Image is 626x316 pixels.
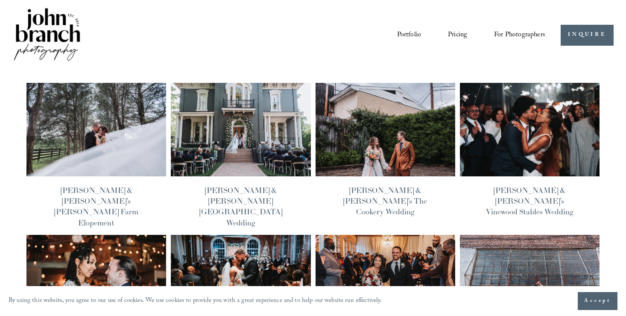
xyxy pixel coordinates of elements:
img: John Branch IV Photography [12,6,82,64]
img: Jacqueline &amp; Timo’s The Cookery Wedding [315,82,456,177]
a: [PERSON_NAME] & [PERSON_NAME]’s Vinewood Stables Wedding [486,185,573,217]
a: [PERSON_NAME] & [PERSON_NAME]’s [PERSON_NAME] Farm Elopement [54,185,138,228]
a: INQUIRE [561,25,613,46]
img: Chantel &amp; James’ Heights House Hotel Wedding [170,82,311,177]
span: Accept [584,297,611,305]
p: By using this website, you agree to our use of cookies. We use cookies to provide you with a grea... [9,295,382,307]
img: Stephania &amp; Mark’s Gentry Farm Elopement [26,82,167,177]
a: Portfolio [397,28,421,42]
a: Pricing [448,28,467,42]
a: folder dropdown [494,28,545,42]
img: Shakira &amp; Shawn’s Vinewood Stables Wedding [459,82,600,177]
span: For Photographers [494,29,545,42]
a: [PERSON_NAME] & [PERSON_NAME][GEOGRAPHIC_DATA] Wedding [199,185,282,228]
button: Accept [578,292,617,310]
a: [PERSON_NAME] & [PERSON_NAME]’s The Cookery Wedding [343,185,427,217]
